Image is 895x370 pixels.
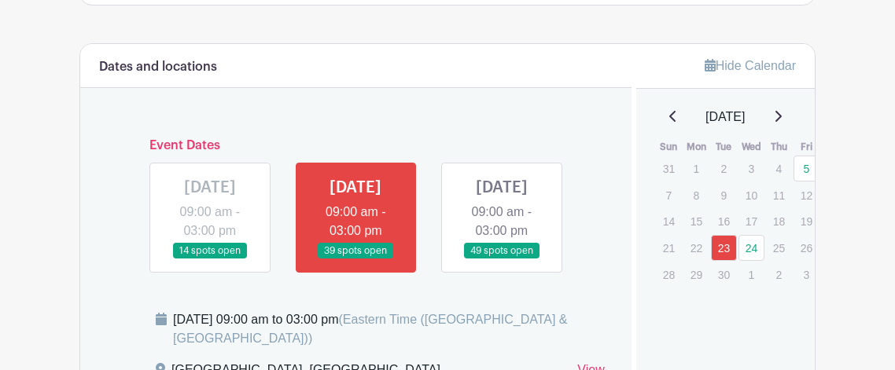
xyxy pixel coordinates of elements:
p: 7 [656,183,682,207]
th: Fri [793,139,820,155]
a: Hide Calendar [705,59,796,72]
th: Thu [765,139,793,155]
h6: Event Dates [137,138,575,153]
p: 11 [766,183,792,207]
th: Mon [683,139,710,155]
p: 10 [738,183,764,207]
p: 4 [766,156,792,181]
p: 8 [683,183,709,207]
p: 12 [794,183,819,207]
th: Wed [738,139,765,155]
p: 1 [738,262,764,287]
p: 2 [711,156,737,181]
p: 16 [711,209,737,233]
a: 5 [794,156,819,181]
p: 25 [766,236,792,260]
p: 3 [738,156,764,181]
span: [DATE] [705,108,745,126]
p: 2 [766,262,792,287]
p: 28 [656,262,682,287]
p: 3 [794,262,819,287]
p: 15 [683,209,709,233]
p: 9 [711,183,737,207]
p: 19 [794,209,819,233]
p: 22 [683,236,709,260]
p: 26 [794,236,819,260]
div: [DATE] 09:00 am to 03:00 pm [173,310,613,348]
th: Sun [655,139,683,155]
h6: Dates and locations [99,60,217,75]
th: Tue [710,139,738,155]
a: 24 [738,235,764,261]
a: 23 [711,235,737,261]
p: 14 [656,209,682,233]
p: 21 [656,236,682,260]
p: 18 [766,209,792,233]
p: 30 [711,262,737,287]
p: 29 [683,262,709,287]
span: (Eastern Time ([GEOGRAPHIC_DATA] & [GEOGRAPHIC_DATA])) [173,313,568,345]
p: 31 [656,156,682,181]
p: 17 [738,209,764,233]
p: 1 [683,156,709,181]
